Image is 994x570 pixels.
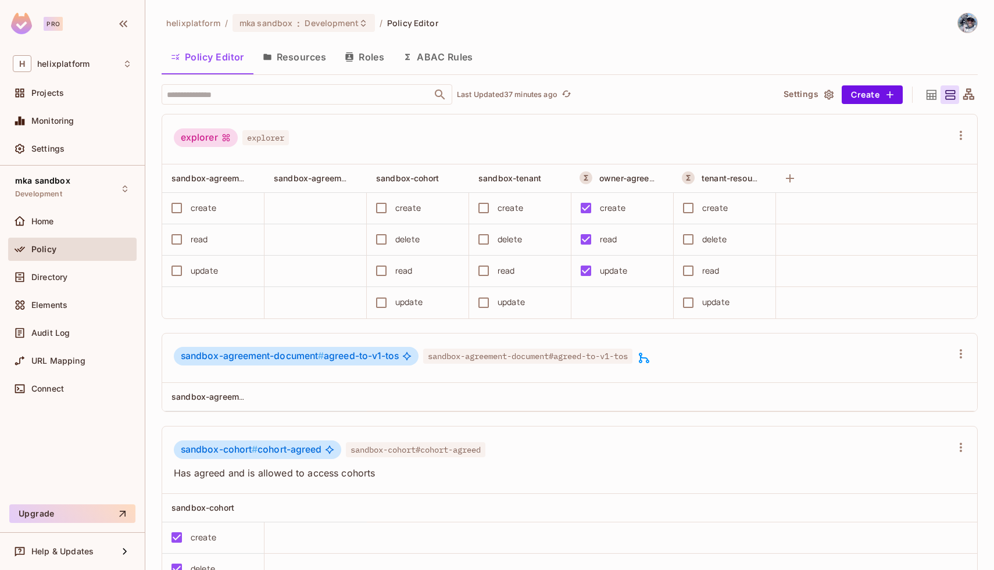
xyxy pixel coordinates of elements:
[31,384,64,393] span: Connect
[171,391,294,402] span: sandbox-agreement-document
[174,128,238,147] div: explorer
[31,328,70,338] span: Audit Log
[171,173,252,184] span: sandbox-agreement
[779,85,837,104] button: Settings
[9,504,135,523] button: Upgrade
[842,85,903,104] button: Create
[702,173,769,184] span: tenant-resources
[432,87,448,103] button: Open
[498,233,522,246] div: delete
[702,233,727,246] div: delete
[423,349,632,364] span: sandbox-agreement-document#agreed-to-v1-tos
[600,202,625,214] div: create
[557,88,574,102] span: Click to refresh data
[457,90,557,99] p: Last Updated 37 minutes ago
[702,296,730,309] div: update
[395,233,420,246] div: delete
[252,444,258,455] span: #
[191,233,208,246] div: read
[562,89,571,101] span: refresh
[171,503,234,512] span: sandbox-cohort
[31,245,56,254] span: Policy
[599,173,673,184] span: owner-agreements
[11,13,32,34] img: SReyMgAAAABJRU5ErkJggg==
[498,202,523,214] div: create
[31,547,94,556] span: Help & Updates
[31,300,67,310] span: Elements
[253,42,335,71] button: Resources
[702,264,720,277] div: read
[225,17,228,28] li: /
[191,531,216,544] div: create
[395,264,413,277] div: read
[296,19,301,28] span: :
[702,202,728,214] div: create
[600,233,617,246] div: read
[181,444,321,456] span: cohort-agreed
[380,17,382,28] li: /
[162,42,253,71] button: Policy Editor
[958,13,977,33] img: michael.amato@helix.com
[31,217,54,226] span: Home
[274,173,396,184] span: sandbox-agreement-document
[387,17,438,28] span: Policy Editor
[395,296,423,309] div: update
[181,350,399,362] span: agreed-to-v1-tos
[682,171,695,184] button: A Resource Set is a dynamically conditioned resource, defined by real-time criteria.
[13,55,31,72] span: H
[174,467,952,479] span: Has agreed and is allowed to access cohorts
[395,202,421,214] div: create
[318,350,324,361] span: #
[560,88,574,102] button: refresh
[31,144,65,153] span: Settings
[498,296,525,309] div: update
[31,88,64,98] span: Projects
[239,17,292,28] span: mka sandbox
[191,202,216,214] div: create
[335,42,394,71] button: Roles
[31,356,85,365] span: URL Mapping
[15,189,62,199] span: Development
[31,116,74,126] span: Monitoring
[305,17,358,28] span: Development
[31,273,67,282] span: Directory
[37,59,90,69] span: Workspace: helixplatform
[44,17,63,31] div: Pro
[346,442,485,457] span: sandbox-cohort#cohort-agreed
[15,176,70,185] span: mka sandbox
[580,171,592,184] button: A Resource Set is a dynamically conditioned resource, defined by real-time criteria.
[498,264,515,277] div: read
[478,173,541,183] span: sandbox-tenant
[394,42,482,71] button: ABAC Rules
[376,173,439,183] span: sandbox-cohort
[600,264,627,277] div: update
[191,264,218,277] div: update
[181,350,324,361] span: sandbox-agreement-document
[166,17,220,28] span: the active workspace
[242,130,289,145] span: explorer
[181,444,258,455] span: sandbox-cohort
